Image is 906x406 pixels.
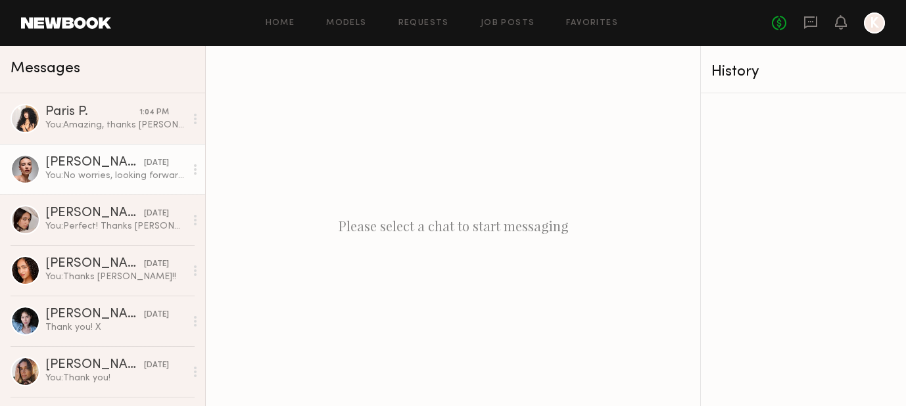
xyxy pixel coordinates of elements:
div: [PERSON_NAME] [45,207,144,220]
div: [PERSON_NAME] [45,359,144,372]
div: You: Thanks [PERSON_NAME]!! [45,271,185,283]
div: Paris P. [45,106,139,119]
span: Messages [11,61,80,76]
div: 1:04 PM [139,106,169,119]
div: [PERSON_NAME] [45,308,144,321]
div: Thank you! X [45,321,185,334]
div: [DATE] [144,208,169,220]
div: You: Perfect! Thanks [PERSON_NAME], have a lovely day! [45,220,185,233]
a: Home [266,19,295,28]
div: You: Thank you! [45,372,185,384]
div: [DATE] [144,309,169,321]
div: [DATE] [144,359,169,372]
a: K [864,12,885,34]
a: Requests [398,19,449,28]
div: [DATE] [144,258,169,271]
div: You: No worries, looking forward to it! Thanks [PERSON_NAME]! [45,169,185,182]
div: Please select a chat to start messaging [206,46,700,406]
a: Favorites [566,19,618,28]
div: [PERSON_NAME] [45,156,144,169]
div: You: Amazing, thanks [PERSON_NAME]! [45,119,185,131]
a: Job Posts [481,19,535,28]
div: [PERSON_NAME] [45,258,144,271]
a: Models [326,19,366,28]
div: [DATE] [144,157,169,169]
div: History [711,64,895,79]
